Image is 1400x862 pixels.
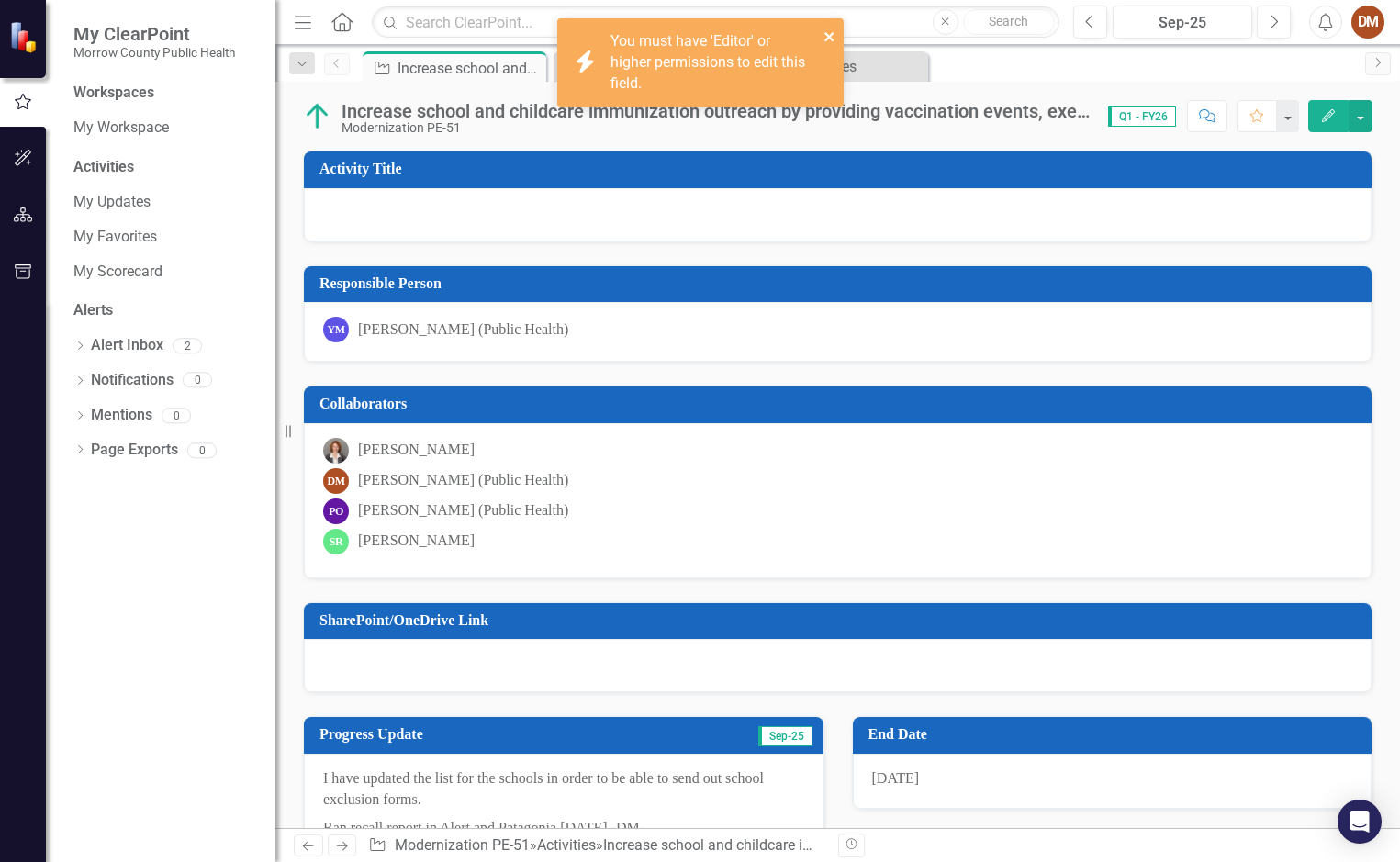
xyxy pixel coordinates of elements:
div: 0 [183,373,212,388]
button: Sep-25 [1113,6,1253,39]
a: Modernization PE-51 [395,836,530,854]
span: Q1 - FY26 [1108,106,1176,127]
div: [PERSON_NAME] (Public Health) [358,500,568,521]
a: Notifications [91,370,174,391]
button: Search [963,9,1055,35]
a: My Scorecard [73,262,257,283]
div: SR [323,529,349,554]
p: Ran recall report in Alert and Patagonia [DATE] -DM- [323,814,804,839]
div: DM [323,468,349,494]
div: Increase school and childcare immunization outreach by providing vaccination events, exemption ed... [342,101,1090,121]
a: My Updates [73,192,257,213]
div: [PERSON_NAME] (Public Health) [358,470,568,491]
input: Search ClearPoint... [372,6,1058,39]
div: [PERSON_NAME] [358,440,475,461]
div: Activities [73,157,257,178]
img: ClearPoint Strategy [9,21,41,53]
span: Sep-25 [758,726,812,746]
div: Modernization PE-51 [342,121,1090,135]
span: Search [989,14,1028,28]
a: Alert Inbox [91,335,163,356]
div: Sep-25 [1119,12,1247,34]
a: Activities [537,836,596,854]
h3: Collaborators [319,396,1362,412]
a: My Workspace [73,118,257,139]
h3: Progress Update [319,726,640,743]
div: » » [368,835,823,856]
span: [DATE] [872,770,920,786]
small: Morrow County Public Health [73,45,235,60]
h3: Activity Title [319,161,1362,177]
div: YM [323,317,349,342]
div: 0 [187,442,217,458]
h3: Responsible Person [319,275,1362,292]
a: My Favorites [73,227,257,248]
h3: End Date [868,726,1363,743]
div: Increase school and childcare immunization outreach by providing vaccination events, exemption ed... [398,57,542,80]
img: On Target [303,102,332,131]
button: close [823,26,836,47]
p: I have updated the list for the schools in order to be able to send out school exclusion forms. [323,768,804,814]
div: 2 [173,338,202,353]
div: Workspaces [73,83,154,104]
div: My Updates [779,55,924,78]
div: 0 [162,408,191,423]
div: Open Intercom Messenger [1338,800,1382,844]
div: PO [323,498,349,524]
div: [PERSON_NAME] (Public Health) [358,319,568,341]
div: Alerts [73,300,257,321]
img: Robin Canaday [323,438,349,464]
a: Mentions [91,405,152,426]
span: My ClearPoint [73,23,235,45]
button: DM [1351,6,1384,39]
h3: SharePoint/OneDrive Link [319,612,1362,629]
a: Page Exports [91,440,178,461]
div: You must have 'Editor' or higher permissions to edit this field. [610,31,818,95]
div: [PERSON_NAME] [358,531,475,552]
